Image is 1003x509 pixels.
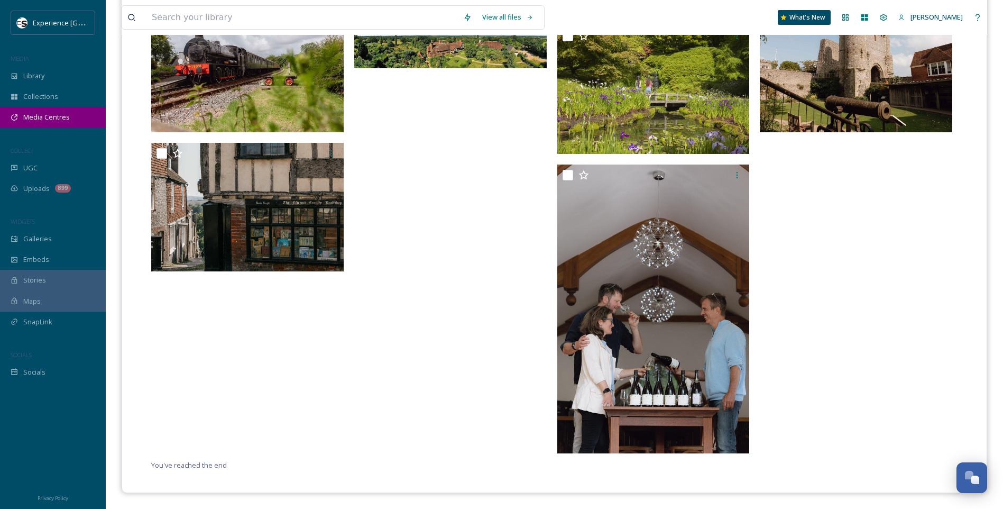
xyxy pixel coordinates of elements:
[38,491,68,504] a: Privacy Policy
[23,234,52,244] span: Galleries
[557,165,750,453] img: GTR_9116-9_WEB.jpg
[17,17,27,28] img: WSCC%20ES%20Socials%20Icon%20-%20Secondary%20-%20Black.jpg
[146,6,458,29] input: Search your library
[23,184,50,194] span: Uploads
[11,147,33,154] span: COLLECT
[11,54,29,62] span: MEDIA
[23,296,41,306] span: Maps
[893,7,968,28] a: [PERSON_NAME]
[23,367,45,377] span: Socials
[33,17,137,28] span: Experience [GEOGRAPHIC_DATA]
[956,462,987,493] button: Open Chat
[55,184,71,193] div: 899
[11,217,35,225] span: WIDGETS
[23,112,70,122] span: Media Centres
[23,92,58,102] span: Collections
[760,4,952,133] img: GTR_7891- WEB.jpg
[38,495,68,502] span: Privacy Policy
[11,351,32,359] span: SOCIALS
[557,25,750,154] img: wakehurst_140624_Jamesratchford_Sussex-46.jpg
[23,317,52,327] span: SnapLink
[778,10,831,25] a: What's New
[23,275,46,285] span: Stories
[910,12,963,22] span: [PERSON_NAME]
[151,143,344,271] img: GTR_8030- WEB.jpg
[354,4,547,68] img: Aerial Panorama Great Dixter.JPG
[151,4,344,133] img: GTR_8845-7_WEB.jpg
[477,7,539,28] a: View all files
[23,163,38,173] span: UGC
[23,71,44,81] span: Library
[151,460,227,470] span: You've reached the end
[23,254,49,265] span: Embeds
